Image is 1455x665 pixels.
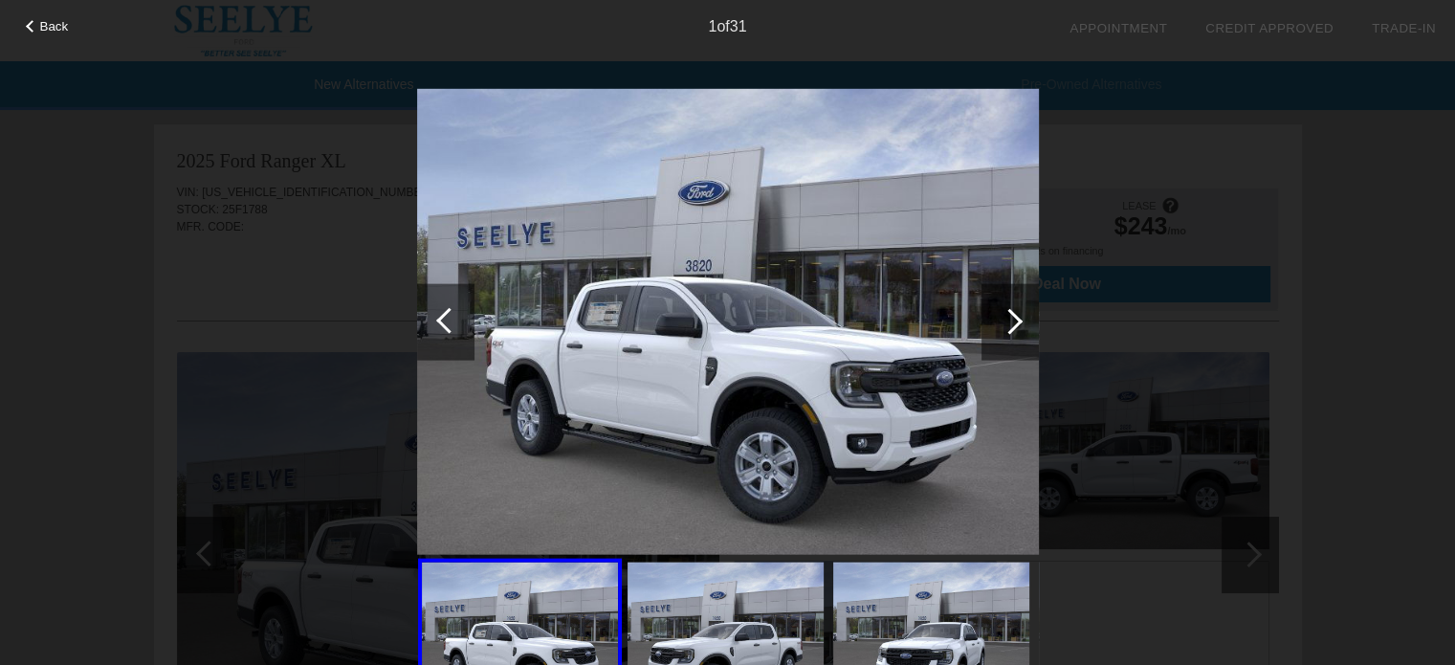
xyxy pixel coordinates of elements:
span: Back [40,19,69,33]
a: Appointment [1069,21,1167,35]
a: Trade-In [1372,21,1436,35]
span: 1 [708,18,716,34]
span: 31 [730,18,747,34]
a: Credit Approved [1205,21,1334,35]
img: hotlink [417,88,1039,555]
